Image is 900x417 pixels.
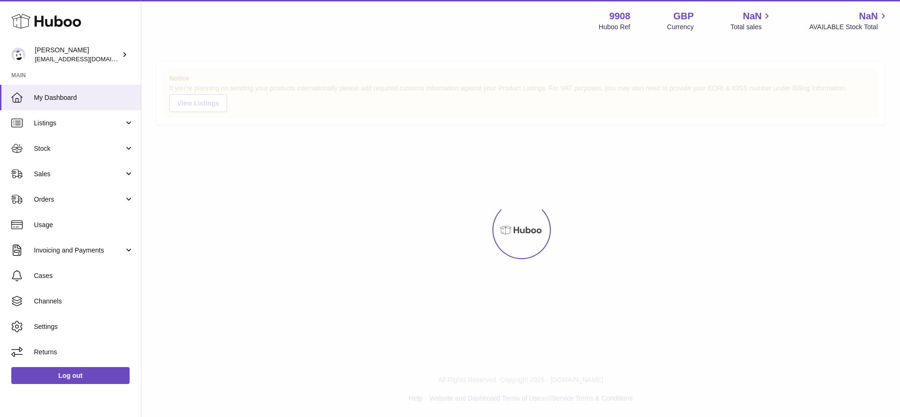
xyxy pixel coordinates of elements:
[673,10,694,23] strong: GBP
[11,48,25,62] img: tbcollectables@hotmail.co.uk
[34,322,134,331] span: Settings
[34,221,134,229] span: Usage
[599,23,630,32] div: Huboo Ref
[730,23,772,32] span: Total sales
[34,195,124,204] span: Orders
[34,93,134,102] span: My Dashboard
[609,10,630,23] strong: 9908
[34,119,124,128] span: Listings
[809,10,889,32] a: NaN AVAILABLE Stock Total
[35,46,120,64] div: [PERSON_NAME]
[34,144,124,153] span: Stock
[859,10,878,23] span: NaN
[667,23,694,32] div: Currency
[730,10,772,32] a: NaN Total sales
[809,23,889,32] span: AVAILABLE Stock Total
[743,10,761,23] span: NaN
[34,297,134,306] span: Channels
[34,246,124,255] span: Invoicing and Payments
[34,348,134,357] span: Returns
[35,55,139,63] span: [EMAIL_ADDRESS][DOMAIN_NAME]
[11,367,130,384] a: Log out
[34,271,134,280] span: Cases
[34,170,124,179] span: Sales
